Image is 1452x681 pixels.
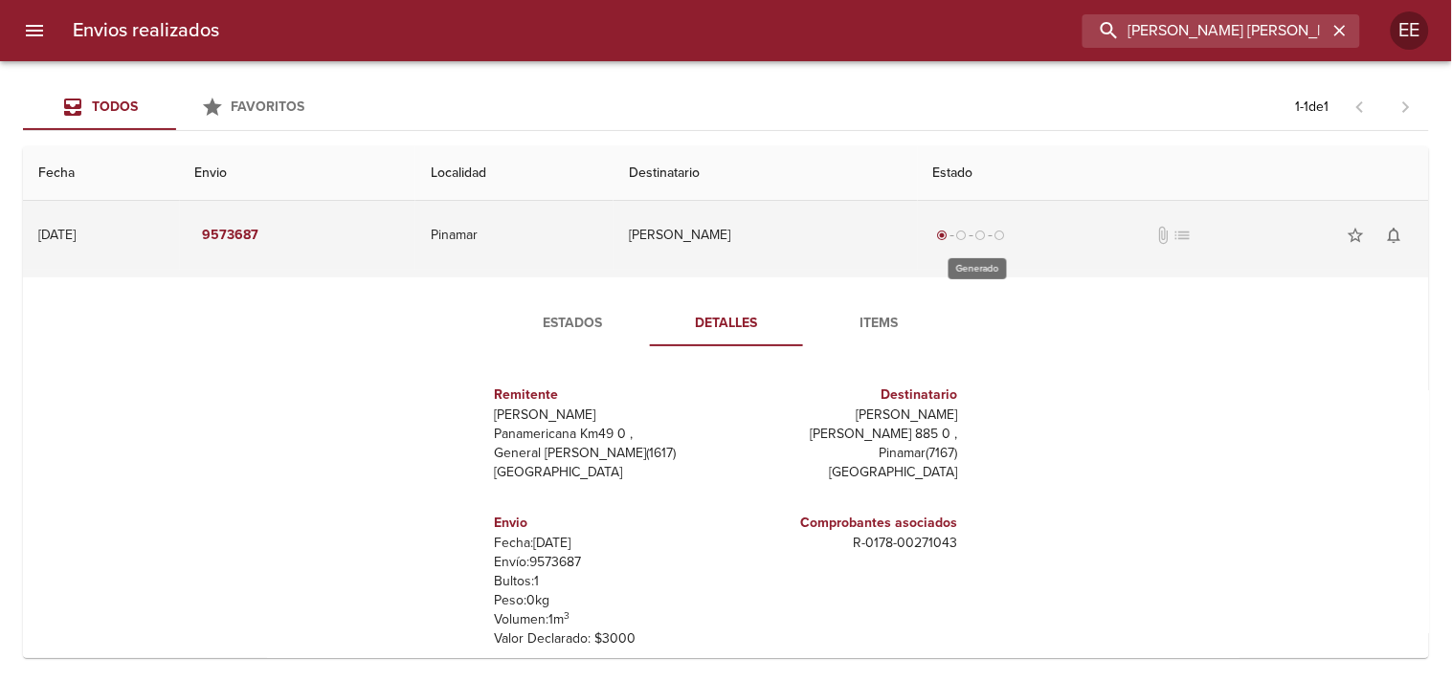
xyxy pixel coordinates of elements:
[565,609,570,622] sup: 3
[1383,84,1429,130] span: Pagina siguiente
[734,513,958,534] h6: Comprobantes asociados
[734,406,958,425] p: [PERSON_NAME]
[495,629,719,648] p: Valor Declarado: $ 3000
[815,312,945,336] span: Items
[203,224,259,248] em: 9573687
[73,15,219,46] h6: Envios realizados
[92,99,138,115] span: Todos
[1173,226,1193,245] span: No tiene pedido asociado
[495,463,719,482] p: [GEOGRAPHIC_DATA]
[495,425,719,444] p: Panamericana Km49 0 ,
[661,312,792,336] span: Detalles
[495,553,719,572] p: Envío: 9573687
[614,146,917,201] th: Destinatario
[415,201,614,270] td: Pinamar
[23,146,180,201] th: Fecha
[1347,226,1366,245] span: star_border
[495,444,719,463] p: General [PERSON_NAME] ( 1617 )
[497,300,956,346] div: Tabs detalle de guia
[495,513,719,534] h6: Envio
[1385,226,1404,245] span: notifications_none
[495,384,719,406] h6: Remitente
[495,534,719,553] p: Fecha: [DATE]
[734,425,958,444] p: [PERSON_NAME] 885 0 ,
[495,572,719,591] p: Bultos: 1
[232,99,305,115] span: Favoritos
[495,591,719,610] p: Peso: 0 kg
[1375,216,1414,254] button: Activar notificaciones
[994,230,1006,241] span: radio_button_unchecked
[11,8,57,54] button: menu
[734,444,958,463] p: Pinamar ( 7167 )
[1337,216,1375,254] button: Agregar a favoritos
[1083,14,1328,48] input: buscar
[38,227,76,243] div: [DATE]
[415,146,614,201] th: Localidad
[1154,226,1173,245] span: No tiene documentos adjuntos
[1296,98,1329,117] p: 1 - 1 de 1
[734,463,958,482] p: [GEOGRAPHIC_DATA]
[495,406,719,425] p: [PERSON_NAME]
[180,146,415,201] th: Envio
[975,230,987,241] span: radio_button_unchecked
[734,384,958,406] h6: Destinatario
[614,201,917,270] td: [PERSON_NAME]
[1337,97,1383,116] span: Pagina anterior
[956,230,968,241] span: radio_button_unchecked
[23,84,329,130] div: Tabs Envios
[734,534,958,553] p: R - 0178 - 00271043
[195,218,267,253] button: 9573687
[918,146,1429,201] th: Estado
[1391,11,1429,50] div: EE
[508,312,638,336] span: Estados
[937,230,949,241] span: radio_button_checked
[495,610,719,629] p: Volumen: 1 m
